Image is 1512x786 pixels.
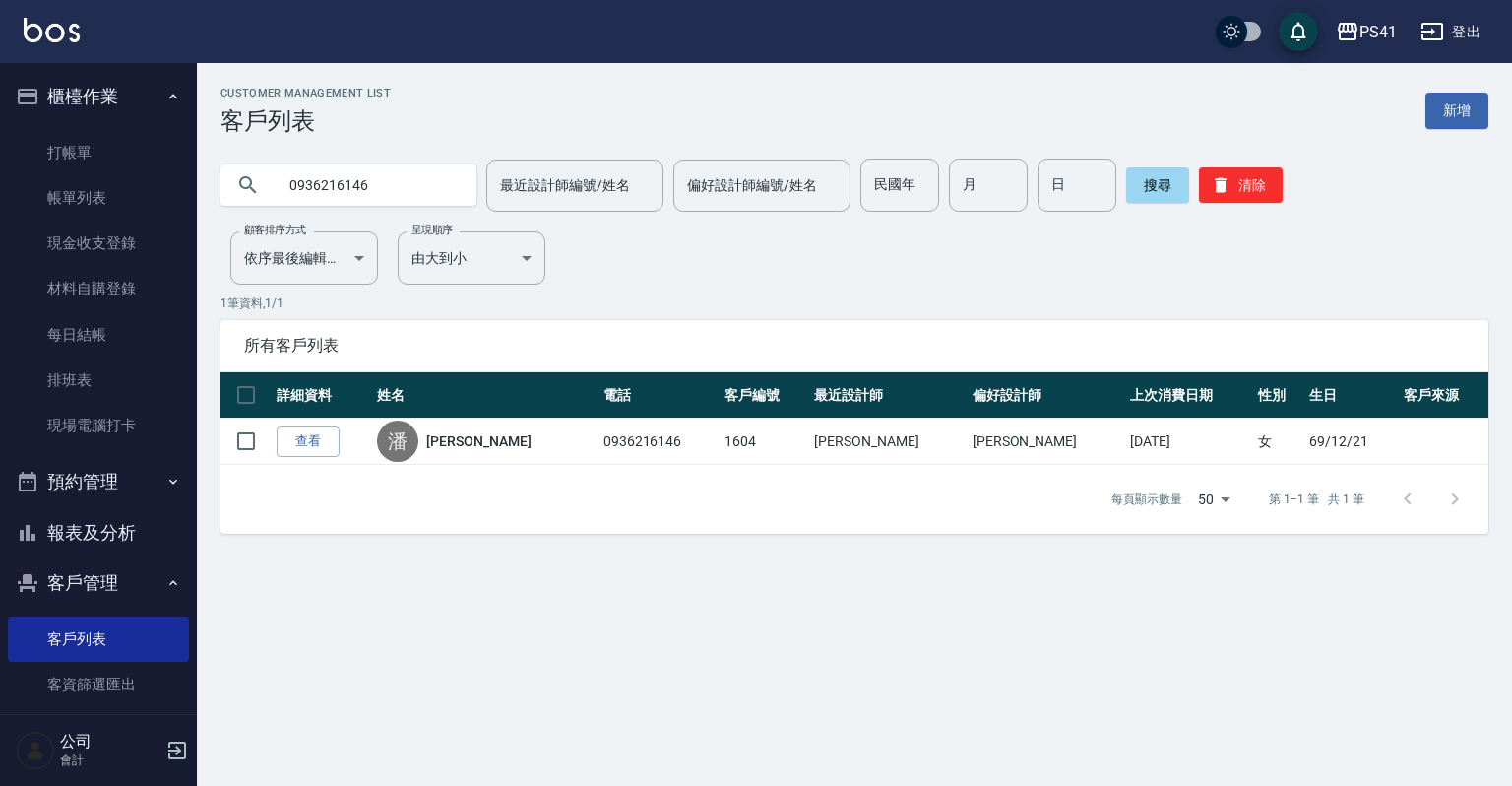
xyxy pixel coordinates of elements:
[1111,491,1182,508] p: 每頁顯示數量
[272,372,372,419] th: 詳細資料
[276,159,461,212] input: 搜尋關鍵字
[809,419,968,465] td: [PERSON_NAME]
[1304,372,1399,419] th: 生日
[1328,12,1405,52] button: PS41
[1425,93,1488,129] a: 新增
[60,732,160,752] h5: 公司
[968,372,1126,419] th: 偏好設計師
[398,231,545,285] div: 由大到小
[411,223,453,237] label: 呈現順序
[377,421,418,462] div: 潘
[16,731,55,770] img: Person
[8,507,189,558] button: 報表及分析
[8,312,189,358] a: 每日結帳
[426,431,531,451] a: [PERSON_NAME]
[230,231,378,285] div: 依序最後編輯時間
[1253,419,1304,465] td: 女
[1253,372,1304,419] th: 性別
[24,18,80,42] img: Logo
[8,707,189,753] a: 卡券管理
[8,358,189,403] a: 排班表
[8,557,189,609] button: 客戶管理
[220,295,1488,312] p: 1 筆資料, 1 / 1
[8,71,189,122] button: 櫃檯作業
[8,175,189,221] a: 帳單列表
[220,87,391,99] h2: Customer Management List
[1399,372,1488,419] th: 客戶來源
[598,419,721,465] td: 0936216146
[1126,167,1189,203] button: 搜尋
[8,662,189,707] a: 客資篩選匯出
[1125,419,1252,465] td: [DATE]
[8,130,189,175] a: 打帳單
[1279,12,1318,51] button: save
[968,419,1126,465] td: [PERSON_NAME]
[244,223,306,237] label: 顧客排序方式
[1304,419,1399,465] td: 69/12/21
[8,617,189,662] a: 客戶列表
[1269,491,1364,508] p: 第 1–1 筆 共 1 筆
[720,419,809,465] td: 1604
[8,221,189,266] a: 現金收支登錄
[598,372,721,419] th: 電話
[1125,372,1252,419] th: 上次消費日期
[809,372,968,419] th: 最近設計師
[60,752,160,769] p: 會計
[8,456,189,507] button: 預約管理
[277,426,340,457] a: 查看
[8,266,189,311] a: 材料自購登錄
[8,403,189,448] a: 現場電腦打卡
[720,372,809,419] th: 客戶編號
[244,336,1465,356] span: 所有客戶列表
[220,107,391,135] h3: 客戶列表
[1413,14,1488,50] button: 登出
[1359,20,1397,44] div: PS41
[1199,167,1283,203] button: 清除
[1190,473,1237,526] div: 50
[372,372,598,419] th: 姓名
